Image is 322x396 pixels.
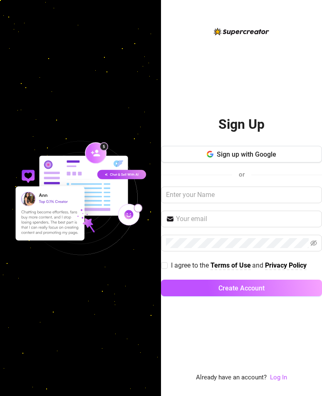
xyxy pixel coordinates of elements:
a: Log In [270,373,287,383]
a: Terms of Use [211,261,251,270]
span: or [239,171,245,178]
button: Create Account [161,280,322,296]
a: Log In [270,374,287,381]
span: eye-invisible [310,240,317,246]
button: Sign up with Google [161,146,322,162]
span: Sign up with Google [217,150,276,158]
strong: Terms of Use [211,261,251,269]
img: logo-BBDzfeDw.svg [214,28,269,35]
span: Create Account [218,284,265,292]
span: I agree to the [171,261,211,269]
span: Already have an account? [196,373,267,383]
h2: Sign Up [218,116,265,133]
strong: Privacy Policy [265,261,307,269]
input: Enter your Name [161,187,322,203]
input: Your email [176,214,317,224]
a: Privacy Policy [265,261,307,270]
span: and [252,261,265,269]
